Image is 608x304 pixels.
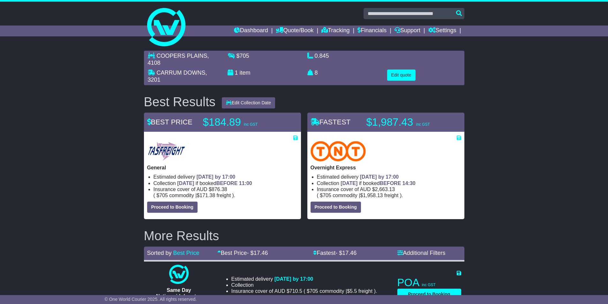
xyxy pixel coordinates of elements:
span: 2,663.13 [375,187,395,192]
h2: More Results [144,229,464,243]
span: Insurance cover of AUD $ [317,186,395,192]
button: Proceed to Booking [147,202,198,213]
a: Support [394,26,420,36]
a: Quote/Book [276,26,313,36]
span: Insurance cover of AUD $ [154,186,227,192]
span: Freight [217,193,231,198]
a: Best Price- $17.46 [217,250,268,256]
a: Best Price [173,250,199,256]
span: BEFORE [380,181,401,186]
li: Estimated delivery [154,174,298,180]
a: Additional Filters [397,250,446,256]
span: [DATE] by 17:00 [197,174,236,180]
li: Estimated delivery [231,276,377,282]
p: $184.89 [203,116,283,129]
span: 5.5 [350,288,357,294]
span: $ $ [319,193,400,198]
span: - $ [335,250,357,256]
a: Financials [357,26,387,36]
span: 14:30 [402,181,416,186]
span: Commodity [319,288,344,294]
span: inc GST [244,122,258,127]
span: inc GST [416,122,430,127]
span: 876.38 [212,187,227,192]
span: inc GST [422,283,436,287]
a: Tracking [321,26,349,36]
img: One World Courier: Same Day Nationwide(quotes take 0.5-1 hour) [169,265,188,284]
span: 8 [315,70,318,76]
span: Sorted by [147,250,172,256]
span: BEST PRICE [147,118,192,126]
span: 705 [159,193,168,198]
button: Edit Collection Date [222,97,275,108]
span: Commodity [333,193,357,198]
button: Edit quote [387,70,416,81]
button: Proceed to Booking [311,202,361,213]
span: 1,958.13 [363,193,383,198]
span: Freight [358,288,372,294]
span: , 3201 [148,70,207,83]
span: ( ). [154,192,236,198]
span: | [195,193,197,198]
span: COOPERS PLAINS [157,53,207,59]
span: $ [236,53,249,59]
span: © One World Courier 2025. All rights reserved. [105,297,197,302]
span: [DATE] [341,181,357,186]
span: 17.46 [342,250,357,256]
li: Collection [317,180,461,186]
span: $ $ [305,288,374,294]
a: Settings [428,26,456,36]
span: 1 [235,70,238,76]
span: , 4108 [148,53,209,66]
img: TNT Domestic: Overnight Express [311,141,366,161]
span: if booked [177,181,252,186]
span: | [346,288,347,294]
p: POA [397,276,461,289]
span: Insurance cover of AUD $ [231,288,302,294]
li: Estimated delivery [317,174,461,180]
span: ( ). [304,288,377,294]
span: - $ [247,250,268,256]
span: 11:00 [239,181,252,186]
span: item [240,70,251,76]
li: Collection [231,282,377,288]
span: 0.845 [315,53,329,59]
span: 705 [323,193,331,198]
span: 17.46 [254,250,268,256]
span: if booked [341,181,415,186]
p: General [147,165,298,171]
span: ( ). [317,192,403,198]
li: Collection [154,180,298,186]
span: [DATE] by 17:00 [274,276,313,282]
span: 710.5 [289,288,302,294]
span: BEFORE [216,181,238,186]
a: Fastest- $17.46 [313,250,357,256]
img: Tasfreight: General [147,141,186,161]
span: 171.38 [199,193,215,198]
span: FASTEST [311,118,351,126]
div: Best Results [141,95,219,109]
a: Dashboard [234,26,268,36]
button: Proceed to Booking [397,289,461,300]
span: CARRUM DOWNS [157,70,206,76]
span: [DATE] [177,181,194,186]
span: $ $ [155,193,232,198]
span: 705 [240,53,249,59]
p: Overnight Express [311,165,461,171]
span: Freight [384,193,398,198]
p: $1,987.43 [366,116,446,129]
span: 705 [310,288,318,294]
span: | [359,193,360,198]
span: Commodity [169,193,194,198]
span: [DATE] by 17:00 [360,174,399,180]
